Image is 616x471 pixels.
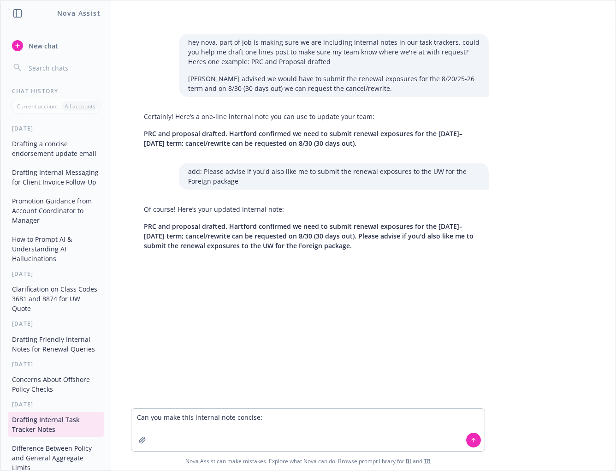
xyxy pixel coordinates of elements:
input: Search chats [27,61,100,74]
div: [DATE] [1,400,111,408]
div: Chat History [1,87,111,95]
span: PRC and proposal drafted. Hartford confirmed we need to submit renewal exposures for the [DATE]–[... [144,222,474,250]
div: [DATE] [1,270,111,278]
button: Drafting Internal Task Tracker Notes [8,412,104,437]
span: PRC and proposal drafted. Hartford confirmed we need to submit renewal exposures for the [DATE]–[... [144,129,462,148]
button: Clarification on Class Codes 3681 and 8874 for UW Quote [8,281,104,316]
p: Of course! Here’s your updated internal note: [144,204,480,214]
p: Certainly! Here’s a one-line internal note you can use to update your team: [144,112,480,121]
button: Drafting a concise endorsement update email [8,136,104,161]
p: Current account [17,102,58,110]
span: Nova Assist can make mistakes. Explore what Nova can do: Browse prompt library for and [185,452,431,471]
a: TR [424,457,431,465]
div: [DATE] [1,320,111,328]
p: [PERSON_NAME] advised we would have to submit the renewal exposures for the 8/20/25-26 term and o... [188,74,480,93]
p: hey nova, part of job is making sure we are including internal notes in our task trackers. could ... [188,37,480,66]
button: Promotion Guidance from Account Coordinator to Manager [8,193,104,228]
p: All accounts [65,102,95,110]
span: New chat [27,41,58,51]
p: add: Please advise if you'd also like me to submit the renewal exposures to the UW for the Foreig... [188,167,480,186]
textarea: Can you make this internal note concise: [131,409,485,451]
button: How to Prompt AI & Understanding AI Hallucinations [8,232,104,266]
button: New chat [8,37,104,54]
button: Drafting Internal Messaging for Client Invoice Follow-Up [8,165,104,190]
h1: Nova Assist [57,8,101,18]
button: Concerns About Offshore Policy Checks [8,372,104,397]
a: BI [406,457,411,465]
button: Drafting Friendly Internal Notes for Renewal Queries [8,332,104,357]
div: [DATE] [1,125,111,132]
div: [DATE] [1,360,111,368]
